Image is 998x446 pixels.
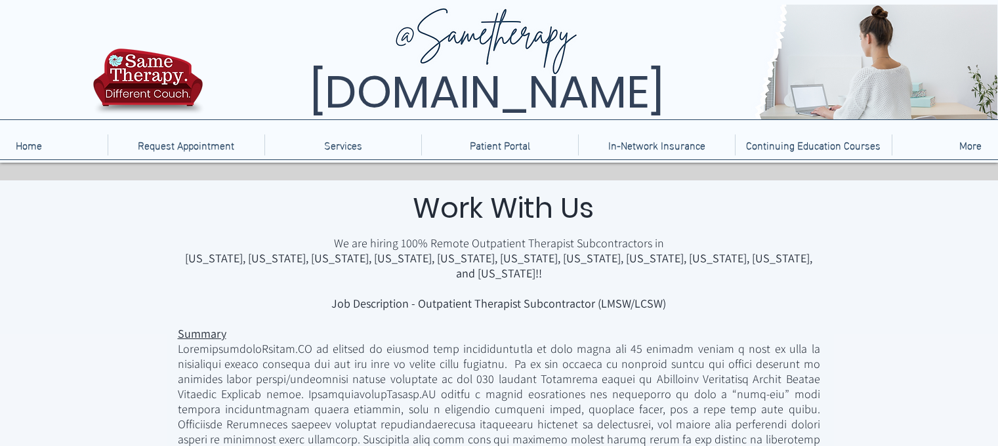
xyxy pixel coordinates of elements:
[264,134,421,155] div: Services
[178,326,226,341] span: Summary
[206,5,997,119] img: Same Therapy, Different Couch. TelebehavioralHealth.US
[735,134,892,155] a: Continuing Education Courses
[108,134,264,155] a: Request Appointment
[463,134,537,155] p: Patient Portal
[89,47,207,124] img: TBH.US
[413,188,594,228] span: Work With Us
[578,134,735,155] a: In-Network Insurance
[331,296,666,311] span: Job Description - Outpatient Therapist Subcontractor (LMSW/LCSW)
[334,235,664,251] span: We are hiring 100% Remote Outpatient Therapist Subcontractors in
[421,134,578,155] a: Patient Portal
[602,134,712,155] p: In-Network Insurance
[318,134,369,155] p: Services
[131,134,241,155] p: Request Appointment
[310,61,664,123] span: [DOMAIN_NAME]
[185,251,812,281] span: [US_STATE], [US_STATE], [US_STATE], [US_STATE], [US_STATE], [US_STATE], [US_STATE], [US_STATE], [...
[953,134,988,155] p: More
[9,134,49,155] p: Home
[739,134,887,155] p: Continuing Education Courses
